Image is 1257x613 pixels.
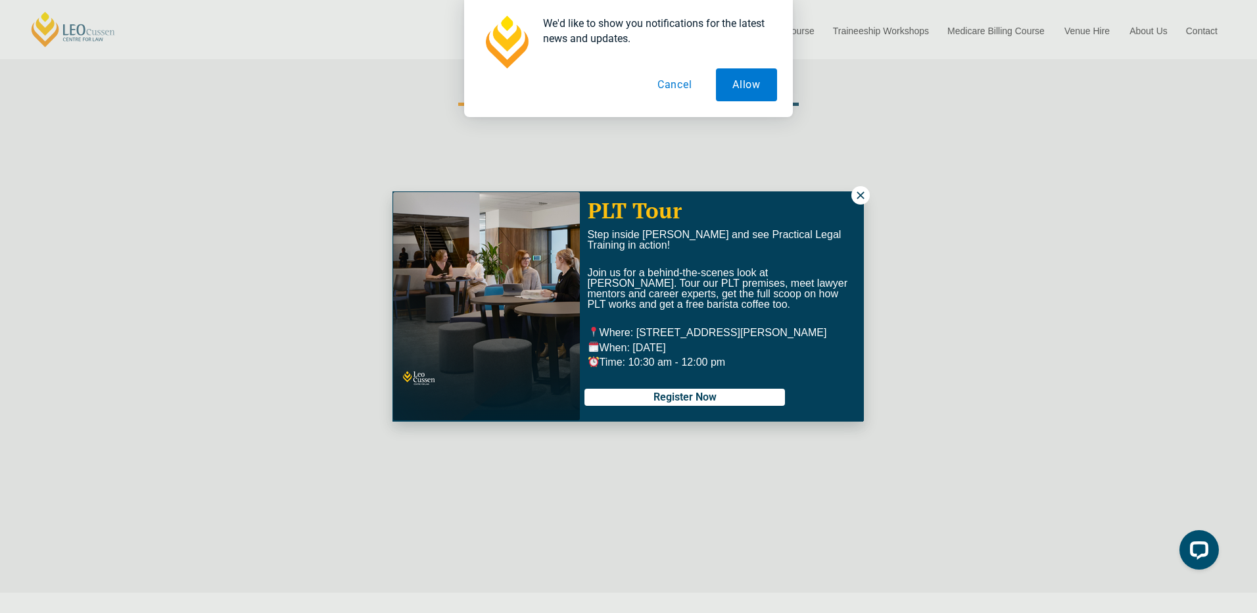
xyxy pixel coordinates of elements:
[584,389,785,406] button: Register Now
[1169,525,1224,580] iframe: LiveChat chat widget
[588,356,599,367] img: ⏰
[587,342,665,353] span: When: [DATE]
[716,68,777,101] button: Allow
[587,356,725,368] span: Time: 10:30 am - 12:00 pm
[587,327,826,338] span: Where: [STREET_ADDRESS][PERSON_NAME]
[588,341,599,352] img: 🗓️
[587,229,841,251] span: Step inside [PERSON_NAME] and see Practical Legal Training in action!
[587,267,847,310] span: Join us for a behind-the-scenes look at [PERSON_NAME]. Tour our PLT premises, meet lawyer mentors...
[533,16,777,46] div: We'd like to show you notifications for the latest news and updates.
[588,196,682,224] span: PLT Tour
[851,186,870,205] button: Close
[641,68,709,101] button: Cancel
[588,327,599,337] img: 📍
[393,192,580,420] img: students at tables talking to each other
[480,16,533,68] img: notification icon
